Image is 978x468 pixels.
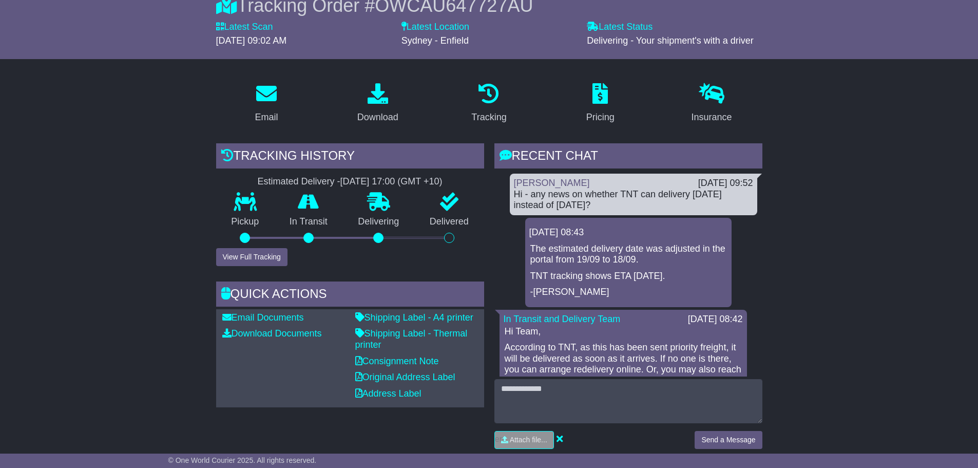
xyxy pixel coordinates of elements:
[355,312,473,323] a: Shipping Label - A4 printer
[505,326,742,338] p: Hi Team,
[529,227,727,238] div: [DATE] 08:43
[222,312,304,323] a: Email Documents
[514,189,753,211] div: Hi - any news on whether TNT can delivery [DATE] instead of [DATE]?
[168,456,317,464] span: © One World Courier 2025. All rights reserved.
[587,35,754,46] span: Delivering - Your shipment's with a driver
[216,143,484,171] div: Tracking history
[355,372,455,382] a: Original Address Label
[216,35,287,46] span: [DATE] 09:02 AM
[216,282,484,309] div: Quick Actions
[505,342,742,386] p: According to TNT, as this has been sent priority freight, it will be delivered as soon as it arri...
[465,80,513,128] a: Tracking
[698,178,753,189] div: [DATE] 09:52
[355,328,468,350] a: Shipping Label - Thermal printer
[343,216,415,228] p: Delivering
[586,110,615,124] div: Pricing
[514,178,590,188] a: [PERSON_NAME]
[274,216,343,228] p: In Transit
[688,314,743,325] div: [DATE] 08:42
[401,35,469,46] span: Sydney - Enfield
[494,143,762,171] div: RECENT CHAT
[414,216,484,228] p: Delivered
[580,80,621,128] a: Pricing
[340,176,443,188] div: [DATE] 17:00 (GMT +10)
[357,110,398,124] div: Download
[248,80,284,128] a: Email
[351,80,405,128] a: Download
[587,22,653,33] label: Latest Status
[401,22,469,33] label: Latest Location
[504,314,621,324] a: In Transit and Delivery Team
[471,110,506,124] div: Tracking
[685,80,739,128] a: Insurance
[695,431,762,449] button: Send a Message
[530,244,726,266] p: The estimated delivery date was adjusted in the portal from 19/09 to 18/09.
[216,22,273,33] label: Latest Scan
[216,248,287,266] button: View Full Tracking
[355,388,421,399] a: Address Label
[692,110,732,124] div: Insurance
[216,176,484,188] div: Estimated Delivery -
[255,110,278,124] div: Email
[355,356,439,366] a: Consignment Note
[530,287,726,298] p: -[PERSON_NAME]
[222,328,322,339] a: Download Documents
[216,216,275,228] p: Pickup
[530,271,726,282] p: TNT tracking shows ETA [DATE].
